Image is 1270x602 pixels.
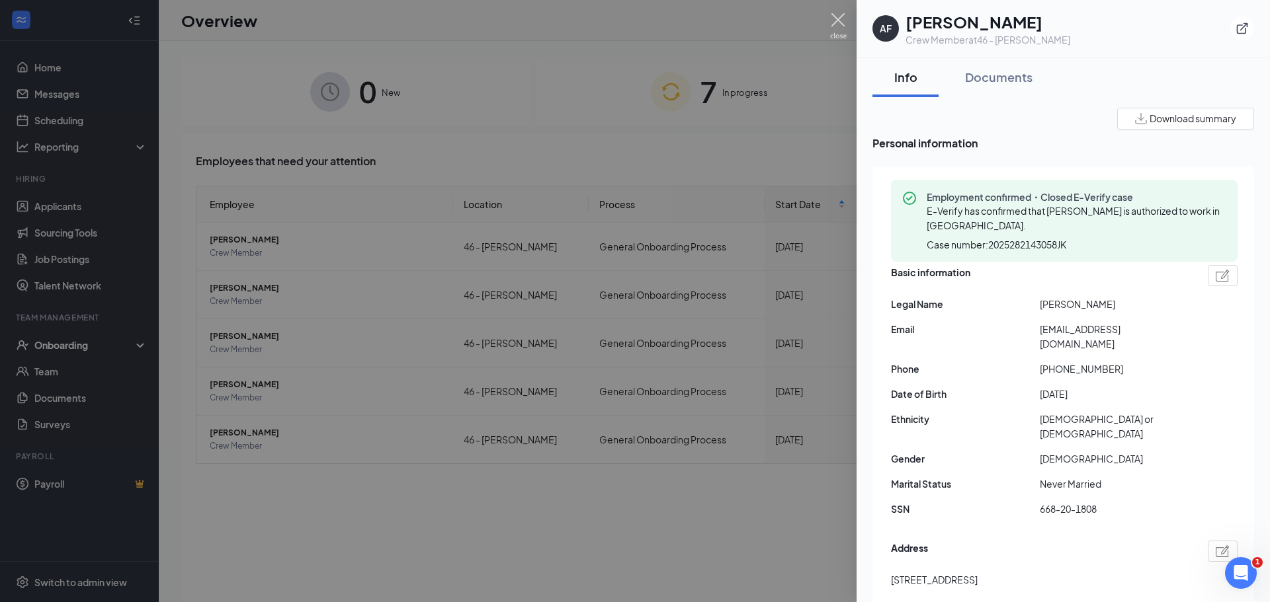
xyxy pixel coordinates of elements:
[891,572,978,587] span: [STREET_ADDRESS]
[891,322,1040,336] span: Email
[1150,112,1236,126] span: Download summary
[891,387,1040,401] span: Date of Birth
[891,361,1040,376] span: Phone
[872,135,1254,151] span: Personal information
[1040,451,1189,466] span: [DEMOGRAPHIC_DATA]
[906,33,1070,46] div: Crew Member at 46 - [PERSON_NAME]
[1236,22,1249,35] svg: ExternalLink
[891,541,928,562] span: Address
[902,190,917,206] svg: CheckmarkCircle
[1040,387,1189,401] span: [DATE]
[891,412,1040,426] span: Ethnicity
[1040,361,1189,376] span: [PHONE_NUMBER]
[891,297,1040,311] span: Legal Name
[1040,297,1189,311] span: [PERSON_NAME]
[1252,557,1263,568] span: 1
[927,190,1227,204] span: Employment confirmed・Closed E-Verify case
[891,451,1040,466] span: Gender
[927,238,1066,251] span: Case number: 2025282143058JK
[891,502,1040,516] span: SSN
[1225,557,1257,589] iframe: Intercom live chat
[1040,412,1189,441] span: [DEMOGRAPHIC_DATA] or [DEMOGRAPHIC_DATA]
[891,265,970,286] span: Basic information
[927,205,1220,231] span: E-Verify has confirmed that [PERSON_NAME] is authorized to work in [GEOGRAPHIC_DATA].
[886,69,925,85] div: Info
[1040,476,1189,491] span: Never Married
[1117,108,1254,130] button: Download summary
[891,476,1040,491] span: Marital Status
[880,22,892,35] div: AF
[1040,502,1189,516] span: 668-20-1808
[906,11,1070,33] h1: [PERSON_NAME]
[1230,17,1254,40] button: ExternalLink
[1040,322,1189,351] span: [EMAIL_ADDRESS][DOMAIN_NAME]
[965,69,1033,85] div: Documents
